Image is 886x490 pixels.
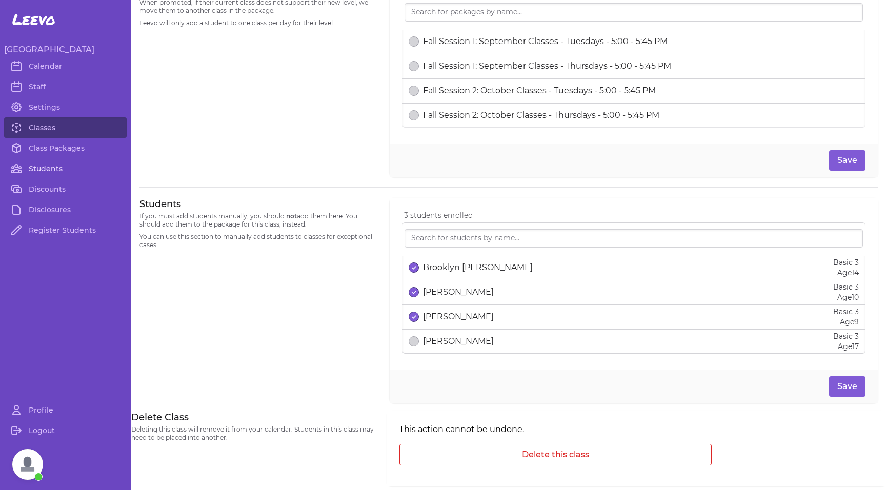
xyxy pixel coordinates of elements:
[409,110,419,120] button: select date
[139,212,377,229] p: If you must add students manually, you should add them here. You should add them to the package f...
[833,331,859,341] p: Basic 3
[139,19,377,27] p: Leevo will only add a student to one class per day for their level.
[409,36,419,47] button: select date
[423,311,494,323] p: [PERSON_NAME]
[829,150,865,171] button: Save
[4,220,127,240] a: Register Students
[833,307,859,317] p: Basic 3
[4,138,127,158] a: Class Packages
[409,312,419,322] button: select date
[423,85,656,97] p: Fall Session 2: October Classes - Tuesdays - 5:00 - 5:45 PM
[423,60,671,72] p: Fall Session 1: September Classes - Thursdays - 5:00 - 5:45 PM
[399,423,712,436] p: This action cannot be undone.
[12,10,55,29] span: Leevo
[405,3,863,22] input: Search for packages by name...
[4,400,127,420] a: Profile
[423,286,494,298] p: [PERSON_NAME]
[4,179,127,199] a: Discounts
[833,317,859,327] p: Age 9
[423,335,494,348] p: [PERSON_NAME]
[409,86,419,96] button: select date
[409,61,419,71] button: select date
[833,341,859,352] p: Age 17
[423,261,533,274] p: Brooklyn [PERSON_NAME]
[833,268,859,278] p: Age 14
[399,444,712,465] button: Delete this class
[423,109,659,121] p: Fall Session 2: October Classes - Thursdays - 5:00 - 5:45 PM
[4,76,127,97] a: Staff
[4,44,127,56] h3: [GEOGRAPHIC_DATA]
[833,292,859,302] p: Age 10
[286,212,297,220] span: not
[829,376,865,397] button: Save
[409,262,419,273] button: select date
[139,198,377,210] h3: Students
[131,425,375,442] p: Deleting this class will remove it from your calendar. Students in this class may need to be plac...
[4,199,127,220] a: Disclosures
[404,210,865,220] p: 3 students enrolled
[4,158,127,179] a: Students
[4,420,127,441] a: Logout
[4,56,127,76] a: Calendar
[4,97,127,117] a: Settings
[833,282,859,292] p: Basic 3
[833,257,859,268] p: Basic 3
[139,233,377,249] p: You can use this section to manually add students to classes for exceptional cases.
[423,35,668,48] p: Fall Session 1: September Classes - Tuesdays - 5:00 - 5:45 PM
[405,229,863,248] input: Search for students by name...
[409,287,419,297] button: select date
[409,336,419,346] button: select date
[131,411,375,423] h3: Delete Class
[12,449,43,480] a: Open chat
[4,117,127,138] a: Classes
